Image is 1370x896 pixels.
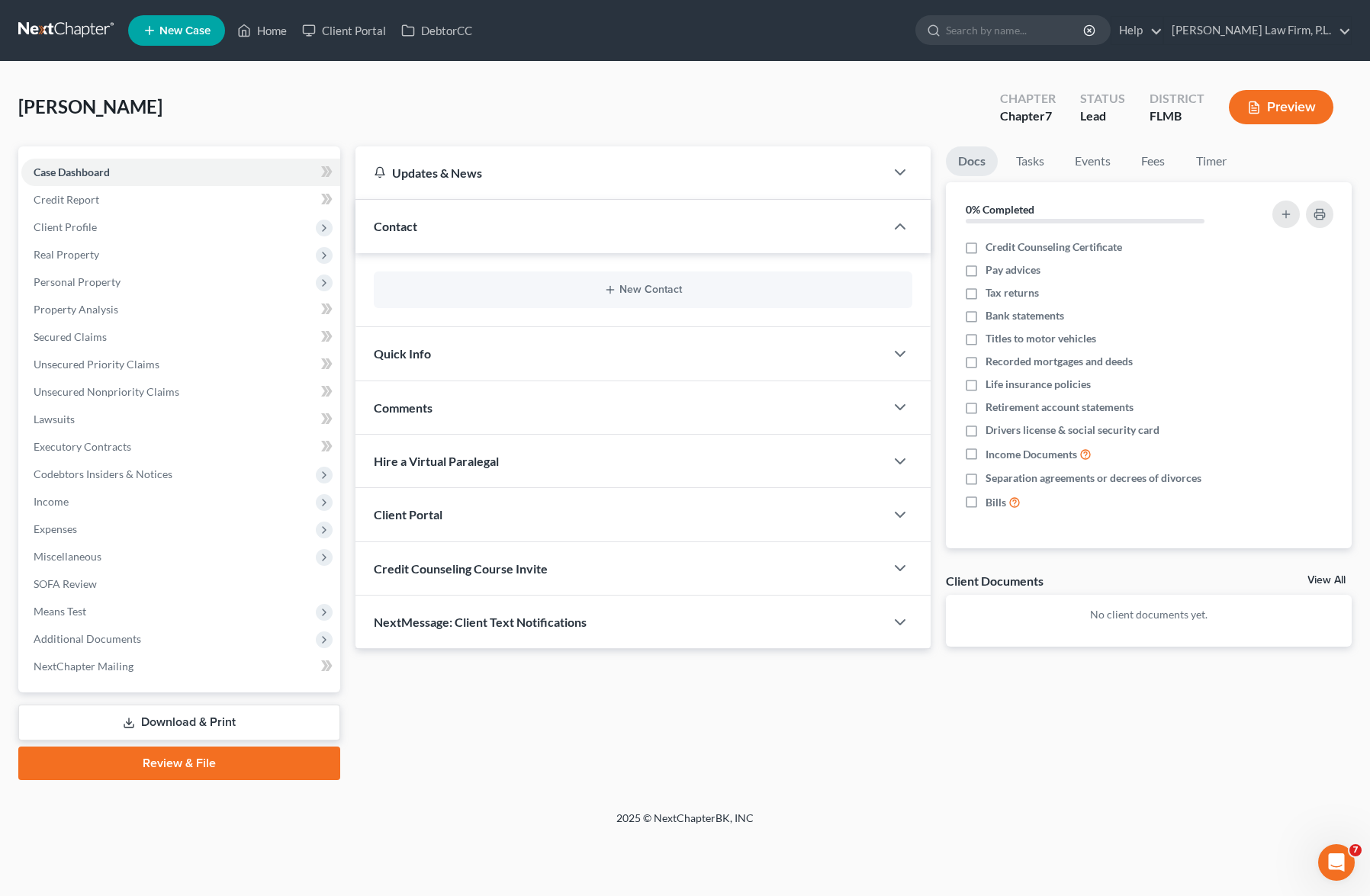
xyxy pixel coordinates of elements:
[250,811,1120,838] div: 2025 © NextChapterBK, INC
[34,467,172,480] span: Codebtors Insiders & Notices
[1080,108,1125,125] div: Lead
[21,159,340,186] a: Case Dashboard
[21,570,340,598] a: SOFA Review
[986,422,1159,438] span: Drivers license & social security card
[18,95,162,117] span: [PERSON_NAME]
[986,470,1201,486] span: Separation agreements or decrees of divorces
[1004,146,1056,176] a: Tasks
[374,507,442,522] span: Client Portal
[34,193,99,206] span: Credit Report
[946,16,1085,44] input: Search by name...
[1080,90,1125,108] div: Status
[946,146,998,176] a: Docs
[21,406,340,433] a: Lawsuits
[374,454,499,468] span: Hire a Virtual Paralegal
[986,377,1091,392] span: Life insurance policies
[34,275,121,288] span: Personal Property
[966,203,1034,216] strong: 0% Completed
[1150,90,1204,108] div: District
[986,447,1077,462] span: Income Documents
[1045,108,1052,123] span: 7
[21,296,340,323] a: Property Analysis
[1349,844,1362,856] span: 7
[1063,146,1123,176] a: Events
[34,385,179,398] span: Unsecured Nonpriority Claims
[1000,108,1056,125] div: Chapter
[18,705,340,740] a: Download & Print
[1129,146,1178,176] a: Fees
[1229,90,1333,124] button: Preview
[34,413,75,426] span: Lawsuits
[34,220,97,233] span: Client Profile
[374,615,587,629] span: NextMessage: Client Text Notifications
[1150,108,1204,125] div: FLMB
[34,550,101,563] span: Miscellaneous
[374,400,433,415] span: Comments
[374,219,417,233] span: Contact
[1000,90,1056,108] div: Chapter
[21,186,340,214] a: Credit Report
[34,248,99,261] span: Real Property
[34,632,141,645] span: Additional Documents
[1318,844,1355,881] iframe: Intercom live chat
[1307,575,1346,586] a: View All
[374,165,867,181] div: Updates & News
[958,607,1340,622] p: No client documents yet.
[34,303,118,316] span: Property Analysis
[34,165,110,178] span: Case Dashboard
[374,346,431,361] span: Quick Info
[986,239,1122,255] span: Credit Counseling Certificate
[386,284,900,296] button: New Contact
[1164,17,1351,44] a: [PERSON_NAME] Law Firm, P.L.
[159,25,211,37] span: New Case
[986,400,1134,415] span: Retirement account statements
[986,285,1039,300] span: Tax returns
[1184,146,1239,176] a: Timer
[34,440,131,453] span: Executory Contracts
[294,17,394,44] a: Client Portal
[34,358,159,371] span: Unsecured Priority Claims
[230,17,294,44] a: Home
[34,522,77,535] span: Expenses
[21,433,340,461] a: Executory Contracts
[986,331,1096,346] span: Titles to motor vehicles
[21,351,340,378] a: Unsecured Priority Claims
[394,17,480,44] a: DebtorCC
[34,330,107,343] span: Secured Claims
[21,323,340,351] a: Secured Claims
[986,354,1133,369] span: Recorded mortgages and deeds
[34,495,69,508] span: Income
[34,605,86,618] span: Means Test
[21,378,340,406] a: Unsecured Nonpriority Claims
[1111,17,1163,44] a: Help
[18,747,340,780] a: Review & File
[986,262,1040,278] span: Pay advices
[34,577,97,590] span: SOFA Review
[986,308,1064,323] span: Bank statements
[986,495,1006,510] span: Bills
[21,653,340,680] a: NextChapter Mailing
[374,561,548,576] span: Credit Counseling Course Invite
[34,660,133,673] span: NextChapter Mailing
[946,573,1044,589] div: Client Documents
